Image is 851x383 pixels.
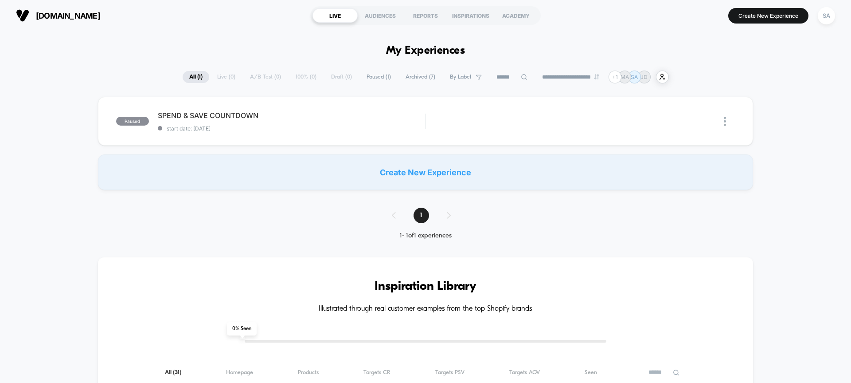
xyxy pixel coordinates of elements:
span: Targets PSV [435,369,465,376]
button: Create New Experience [728,8,808,24]
span: 0 % Seen [227,322,257,336]
div: SA [818,7,835,24]
div: Create New Experience [98,154,753,190]
p: JD [640,74,648,80]
h1: My Experiences [386,44,465,57]
span: Archived ( 7 ) [399,71,442,83]
button: SA [815,7,838,25]
span: [DOMAIN_NAME] [36,11,100,20]
img: end [594,74,599,79]
span: 1 [414,208,429,223]
span: start date: [DATE] [158,125,425,132]
span: Homepage [226,369,253,376]
div: INSPIRATIONS [448,8,493,23]
img: close [724,117,726,126]
span: All ( 1 ) [183,71,209,83]
span: Targets CR [363,369,390,376]
div: ACADEMY [493,8,539,23]
p: SA [631,74,638,80]
span: All [165,369,181,376]
span: Targets AOV [509,369,540,376]
div: AUDIENCES [358,8,403,23]
button: [DOMAIN_NAME] [13,8,103,23]
div: REPORTS [403,8,448,23]
div: + 1 [609,71,621,83]
span: Paused ( 1 ) [360,71,398,83]
h3: Inspiration Library [125,280,726,294]
span: SPEND & SAVE COUNTDOWN [158,111,425,120]
span: Products [298,369,319,376]
img: Visually logo [16,9,29,22]
span: Seen [585,369,597,376]
div: 1 - 1 of 1 experiences [383,232,468,240]
span: paused [116,117,149,126]
div: LIVE [312,8,358,23]
span: By Label [450,74,471,80]
p: MA [621,74,629,80]
span: ( 31 ) [173,370,181,375]
h4: Illustrated through real customer examples from the top Shopify brands [125,305,726,313]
